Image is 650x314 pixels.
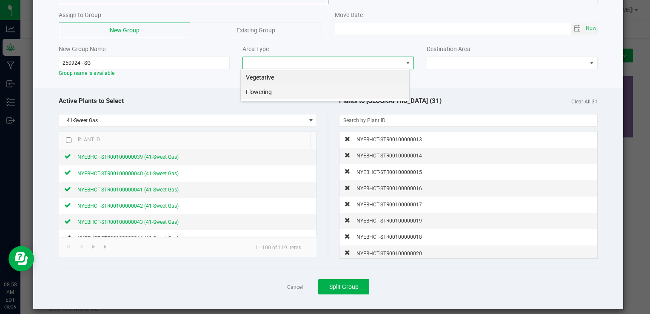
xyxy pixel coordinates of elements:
span: Set Current date [584,22,598,34]
a: Cancel [287,284,303,291]
span: NYEBHCT-STR00100000040 (41-Sweet Gas) [77,171,179,177]
span: New Group [110,27,140,34]
span: Clear All 31 [571,96,598,106]
span: Existing Group [237,27,275,34]
span: NYEBHCT-STR00100000020 [356,251,422,257]
span: Group name is available [59,70,114,76]
span: Plants to [GEOGRAPHIC_DATA] (31) [339,97,442,105]
li: Vegetative [241,70,409,85]
span: Plant ID [78,137,100,143]
span: Move Date [335,11,363,18]
span: New Group Name [59,46,105,52]
span: Split Group [329,283,359,290]
input: NO DATA FOUND [339,114,597,126]
a: Go to the next page [87,241,100,252]
span: NYEBHCT-STR00100000014 [356,153,422,159]
span: 41-Sweet Gas [59,114,305,126]
span: Go to the last page [103,243,109,250]
span: Destination Area [427,46,470,52]
span: NYEBHCT-STR00100000015 [356,169,422,175]
span: NYEBHCT-STR00100000043 (41-Sweet Gas) [77,219,179,225]
iframe: Resource center [9,246,34,271]
span: Assign to Group [59,11,101,18]
span: NYEBHCT-STR00100000013 [356,137,422,143]
span: Area Type [242,46,269,52]
span: NYEBHCT-STR00100000018 [356,234,422,240]
span: select [584,23,598,34]
span: NYEBHCT-STR00100000016 [356,186,422,191]
button: Split Group [318,279,369,294]
span: NYEBHCT-STR00100000041 (41-Sweet Gas) [77,187,179,193]
span: NYEBHCT-STR00100000044 (41-Sweet Gas) [77,235,179,241]
kendo-pager-info: 1 - 100 of 119 items [248,241,308,254]
span: NYEBHCT-STR00100000042 (41-Sweet Gas) [77,203,179,209]
span: Go to the next page [90,243,97,250]
span: NYEBHCT-STR00100000039 (41-Sweet Gas) [77,154,179,160]
li: Flowering [241,85,409,99]
span: Toggle calendar [571,23,584,34]
span: NYEBHCT-STR00100000017 [356,202,422,208]
span: Active Plants to Select [59,97,124,105]
span: NYEBHCT-STR00100000019 [356,218,422,224]
a: Go to the last page [100,241,112,252]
